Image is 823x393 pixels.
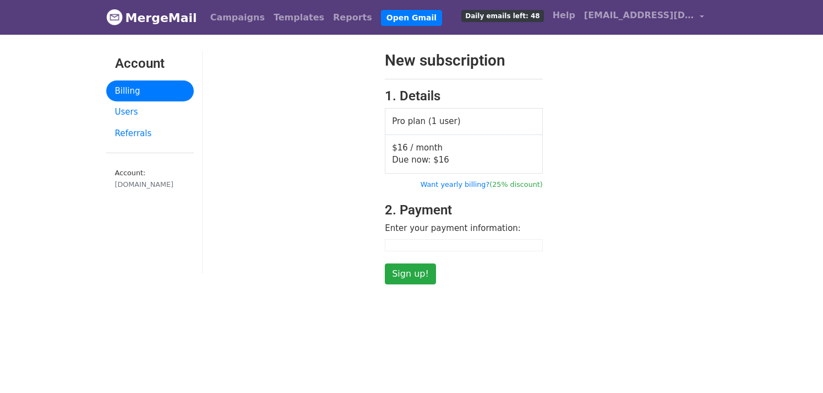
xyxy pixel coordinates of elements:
[329,7,377,29] a: Reports
[385,88,543,104] h3: 1. Details
[106,101,194,123] a: Users
[269,7,329,29] a: Templates
[584,9,694,22] span: [EMAIL_ADDRESS][DOMAIN_NAME]
[115,169,185,190] small: Account:
[381,10,442,26] a: Open Gmail
[392,155,449,165] span: Due now: $
[115,56,185,72] h3: Account
[385,109,543,135] td: Pro plan (1 user)
[206,7,269,29] a: Campaigns
[439,155,449,165] span: 16
[385,263,436,284] input: Sign up!
[106,6,197,29] a: MergeMail
[548,4,580,26] a: Help
[457,4,548,26] a: Daily emails left: 48
[489,180,543,189] span: (25% discount)
[385,202,543,218] h3: 2. Payment
[106,9,123,25] img: MergeMail logo
[421,180,543,189] a: Want yearly billing?(25% discount)
[385,134,543,173] td: $16 / month
[385,51,543,70] h2: New subscription
[461,10,543,22] span: Daily emails left: 48
[106,80,194,102] a: Billing
[106,123,194,144] a: Referrals
[580,4,708,30] a: [EMAIL_ADDRESS][DOMAIN_NAME]
[385,222,521,235] label: Enter your payment information:
[115,179,185,190] div: [DOMAIN_NAME]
